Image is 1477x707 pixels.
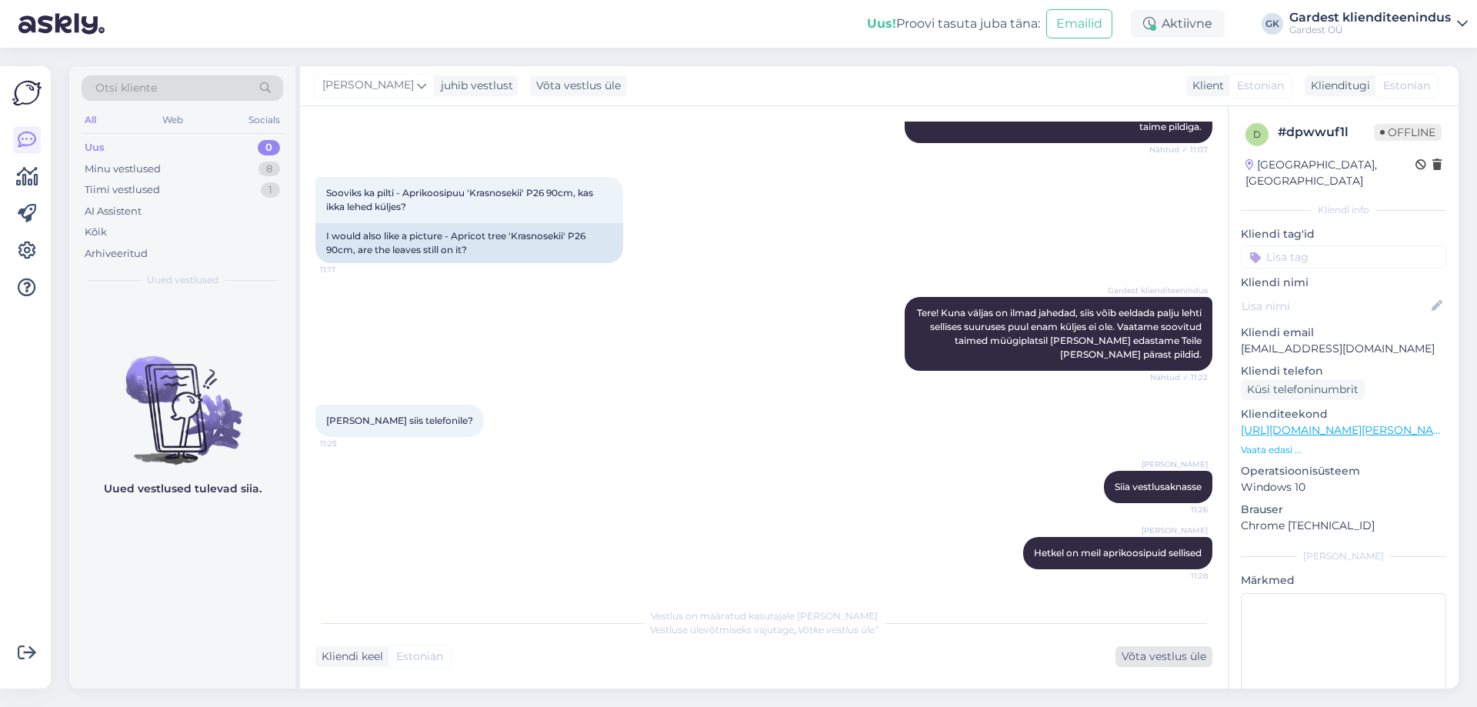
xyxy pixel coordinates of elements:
div: 8 [258,162,280,177]
div: Tiimi vestlused [85,182,160,198]
span: 11:17 [320,264,378,275]
input: Lisa tag [1241,245,1446,268]
span: d [1253,128,1261,140]
div: Gardest klienditeenindus [1289,12,1451,24]
div: juhib vestlust [435,78,513,94]
div: 1 [261,182,280,198]
div: Klient [1186,78,1224,94]
div: [GEOGRAPHIC_DATA], [GEOGRAPHIC_DATA] [1245,157,1415,189]
span: 11:25 [320,438,378,449]
div: Minu vestlused [85,162,161,177]
span: [PERSON_NAME] [1142,525,1208,536]
p: Klienditeekond [1241,406,1446,422]
span: Sooviks ka pilti - Aprikoosipuu 'Krasnosekii' P26 90cm, kas ikka lehed küljes? [326,187,595,212]
p: Kliendi telefon [1241,363,1446,379]
span: Vestluse ülevõtmiseks vajutage [650,624,879,635]
span: Nähtud ✓ 11:22 [1150,372,1208,383]
p: Vaata edasi ... [1241,443,1446,457]
div: Võta vestlus üle [1115,646,1212,667]
div: Socials [245,110,283,130]
span: Tere! Kuna väljas on ilmad jahedad, siis võib eeldada palju lehti sellises suuruses puul enam kül... [917,307,1204,360]
img: Askly Logo [12,78,42,108]
div: 0 [258,140,280,155]
span: Nähtud ✓ 11:07 [1149,144,1208,155]
span: [PERSON_NAME] siis telefonile? [326,415,473,426]
p: Uued vestlused tulevad siia. [104,481,262,497]
p: Märkmed [1241,572,1446,589]
p: Kliendi nimi [1241,275,1446,291]
span: Estonian [396,649,443,665]
span: Uued vestlused [147,273,218,287]
p: Kliendi email [1241,325,1446,341]
div: Võta vestlus üle [530,75,627,96]
p: Kliendi tag'id [1241,226,1446,242]
span: Estonian [1237,78,1284,94]
div: Gardest OÜ [1289,24,1451,36]
a: [URL][DOMAIN_NAME][PERSON_NAME] [1241,423,1453,437]
span: Otsi kliente [95,80,157,96]
a: Gardest klienditeenindusGardest OÜ [1289,12,1468,36]
span: [PERSON_NAME] [1142,459,1208,470]
div: Klienditugi [1305,78,1370,94]
div: I would also like a picture - Apricot tree 'Krasnosekii' P26 90cm, are the leaves still on it? [315,223,623,263]
div: Proovi tasuta juba täna: [867,15,1040,33]
span: 11:28 [1150,570,1208,582]
p: Chrome [TECHNICAL_ID] [1241,518,1446,534]
i: „Võtke vestlus üle” [794,624,879,635]
div: Kliendi keel [315,649,383,665]
p: Operatsioonisüsteem [1241,463,1446,479]
div: GK [1262,13,1283,35]
span: Offline [1374,124,1442,141]
button: Emailid [1046,9,1112,38]
span: Hetkel on meil aprikoosipuid sellised [1034,547,1202,559]
div: # dpwwuf1l [1278,123,1374,142]
div: [PERSON_NAME] [1241,549,1446,563]
span: Siia vestlusaknasse [1115,481,1202,492]
span: [PERSON_NAME] [322,77,414,94]
b: Uus! [867,16,896,31]
div: Arhiveeritud [85,246,148,262]
img: No chats [69,328,295,467]
p: [EMAIL_ADDRESS][DOMAIN_NAME] [1241,341,1446,357]
input: Lisa nimi [1242,298,1429,315]
div: Küsi telefoninumbrit [1241,379,1365,400]
div: AI Assistent [85,204,142,219]
div: Aktiivne [1131,10,1225,38]
div: Kliendi info [1241,203,1446,217]
span: Estonian [1383,78,1430,94]
div: All [82,110,99,130]
span: 11:26 [1150,504,1208,515]
div: Web [159,110,186,130]
div: Uus [85,140,105,155]
span: Vestlus on määratud kasutajale [PERSON_NAME] [651,610,878,622]
p: Brauser [1241,502,1446,518]
span: Gardest klienditeenindus [1108,285,1208,296]
p: Windows 10 [1241,479,1446,495]
div: Kõik [85,225,107,240]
